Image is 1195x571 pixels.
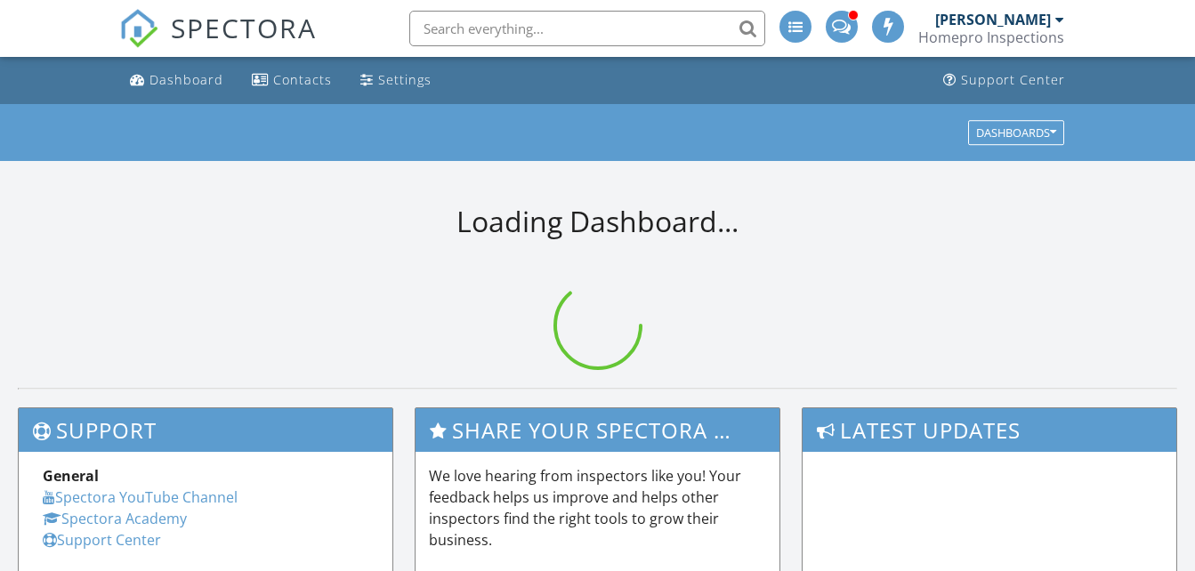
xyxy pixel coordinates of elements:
p: We love hearing from inspectors like you! Your feedback helps us improve and helps other inspecto... [429,465,765,551]
div: Support Center [961,71,1065,88]
h3: Latest Updates [803,408,1176,452]
a: Spectora Academy [43,509,187,528]
button: Dashboards [968,120,1064,145]
div: Contacts [273,71,332,88]
div: Homepro Inspections [918,28,1064,46]
div: [PERSON_NAME] [935,11,1051,28]
a: Dashboard [123,64,230,97]
a: Spectora YouTube Channel [43,487,238,507]
input: Search everything... [409,11,765,46]
a: SPECTORA [119,24,317,61]
div: Settings [378,71,432,88]
img: The Best Home Inspection Software - Spectora [119,9,158,48]
div: Dashboard [149,71,223,88]
a: Support Center [43,530,161,550]
a: Support Center [936,64,1072,97]
div: Dashboards [976,126,1056,139]
h3: Support [19,408,392,452]
a: Settings [353,64,439,97]
a: Contacts [245,64,339,97]
strong: General [43,466,99,486]
h3: Share Your Spectora Experience [416,408,779,452]
span: SPECTORA [171,9,317,46]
